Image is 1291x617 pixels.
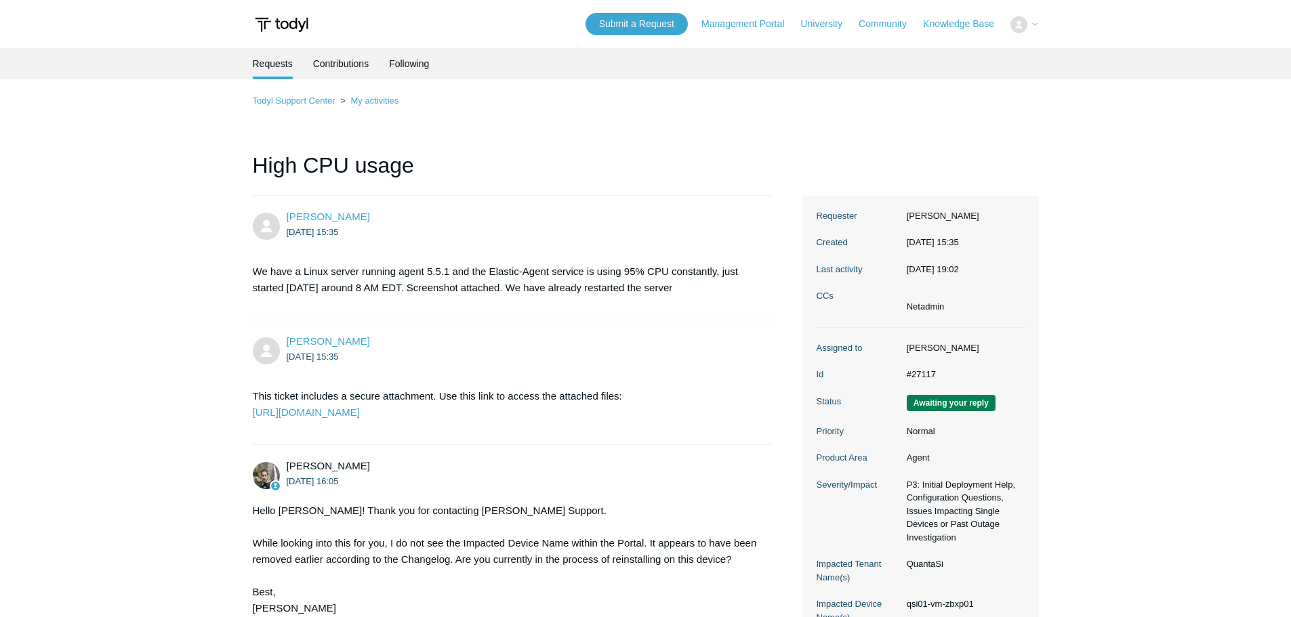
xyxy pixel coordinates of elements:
dt: Priority [817,425,900,438]
a: My activities [350,95,398,106]
dt: Id [817,368,900,381]
a: University [800,17,855,31]
time: 2025-08-07T16:05:34Z [287,476,339,486]
span: Michael Tjader [287,460,370,471]
dt: Product Area [817,451,900,465]
dt: Assigned to [817,341,900,355]
a: Todyl Support Center [253,95,335,106]
a: [URL][DOMAIN_NAME] [253,406,360,418]
span: We are waiting for you to respond [907,395,996,411]
dt: Requester [817,209,900,223]
dt: Created [817,236,900,249]
a: Submit a Request [586,13,688,35]
time: 2025-08-07T15:35:00Z [287,227,339,237]
a: [PERSON_NAME] [287,335,370,347]
dd: Normal [900,425,1025,438]
dt: Impacted Tenant Name(s) [817,557,900,584]
p: We have a Linux server running agent 5.5.1 and the Elastic-Agent service is using 95% CPU constan... [253,263,758,296]
span: Nick Hahaj [287,335,370,347]
a: Management Portal [701,17,798,31]
a: Community [859,17,920,31]
li: Todyl Support Center [253,95,338,106]
p: This ticket includes a secure attachment. Use this link to access the attached files: [253,388,758,421]
div: Hello [PERSON_NAME]! Thank you for contacting [PERSON_NAME] Support. While looking into this for ... [253,503,758,616]
a: Contributions [313,48,369,79]
dt: CCs [817,289,900,303]
dd: P3: Initial Deployment Help, Configuration Questions, Issues Impacting Single Devices or Past Out... [900,478,1025,545]
h1: High CPU usage [253,149,772,196]
time: 2025-08-07T15:35:00+00:00 [907,237,959,247]
li: My activities [337,95,398,106]
li: Requests [253,48,293,79]
dd: qsi01-vm-zbxp01 [900,597,1025,611]
dt: Status [817,395,900,408]
dd: QuantaSi [900,557,1025,571]
time: 2025-08-07T15:35:28Z [287,352,339,362]
dt: Severity/Impact [817,478,900,492]
time: 2025-08-09T19:02:15+00:00 [907,264,959,274]
dd: [PERSON_NAME] [900,341,1025,355]
a: [PERSON_NAME] [287,211,370,222]
dd: #27117 [900,368,1025,381]
dt: Last activity [817,263,900,276]
li: Netadmin [907,300,945,314]
img: Todyl Support Center Help Center home page [253,12,310,37]
a: Following [389,48,429,79]
dd: [PERSON_NAME] [900,209,1025,223]
dd: Agent [900,451,1025,465]
span: Nick Hahaj [287,211,370,222]
a: Knowledge Base [923,17,1008,31]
